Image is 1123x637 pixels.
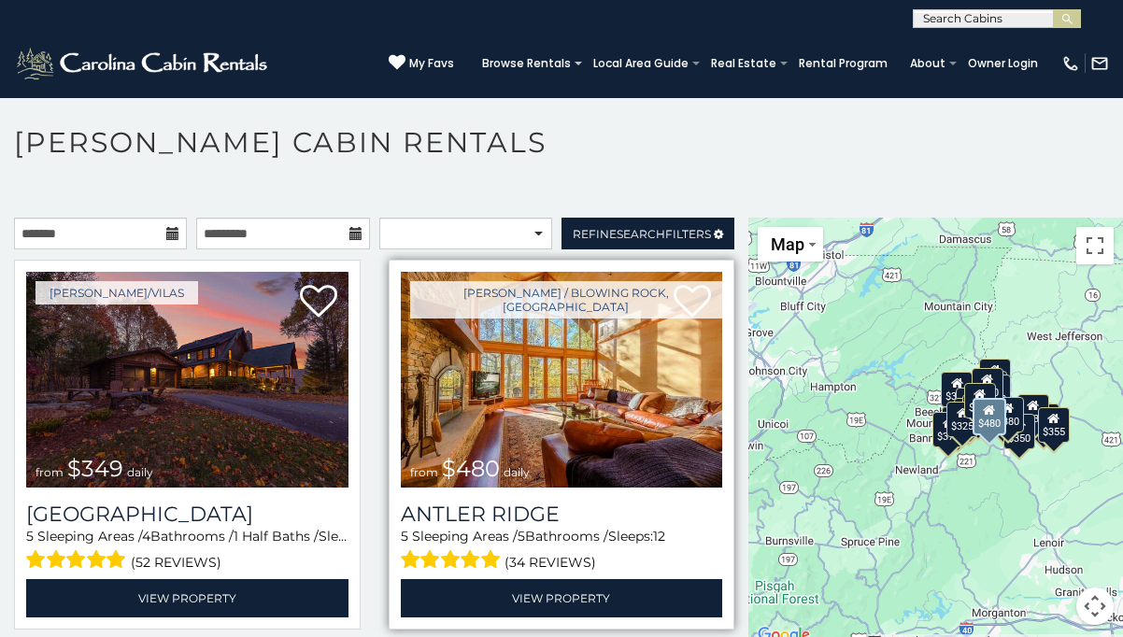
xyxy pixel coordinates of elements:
[389,54,454,73] a: My Favs
[1003,414,1035,449] div: $350
[963,383,995,418] div: $210
[971,368,1002,403] div: $320
[653,528,665,545] span: 12
[300,283,337,322] a: Add to favorites
[26,272,348,488] img: Diamond Creek Lodge
[401,579,723,617] a: View Property
[518,528,525,545] span: 5
[127,465,153,479] span: daily
[131,550,221,574] span: (52 reviews)
[1038,407,1070,443] div: $355
[442,455,500,482] span: $480
[584,50,698,77] a: Local Area Guide
[473,50,580,77] a: Browse Rentals
[1076,587,1114,625] button: Map camera controls
[401,502,723,527] a: Antler Ridge
[401,527,723,574] div: Sleeping Areas / Bathrooms / Sleeps:
[26,528,34,545] span: 5
[26,527,348,574] div: Sleeping Areas / Bathrooms / Sleeps:
[573,227,711,241] span: Refine Filters
[901,50,955,77] a: About
[26,502,348,527] h3: Diamond Creek Lodge
[1076,227,1114,264] button: Toggle fullscreen view
[409,55,454,72] span: My Favs
[410,465,438,479] span: from
[26,272,348,488] a: Diamond Creek Lodge from $349 daily
[36,465,64,479] span: from
[979,359,1011,394] div: $525
[932,412,964,447] div: $375
[789,50,897,77] a: Rental Program
[14,45,273,82] img: White-1-2.png
[410,281,723,318] a: [PERSON_NAME] / Blowing Rock, [GEOGRAPHIC_DATA]
[1090,54,1109,73] img: mail-regular-white.png
[972,398,1005,435] div: $480
[67,455,123,482] span: $349
[26,579,348,617] a: View Property
[142,528,150,545] span: 4
[758,227,823,262] button: Change map style
[561,218,734,249] a: RefineSearchFilters
[991,397,1023,432] div: $380
[36,281,198,304] a: [PERSON_NAME]/Vilas
[771,234,804,254] span: Map
[1061,54,1080,73] img: phone-regular-white.png
[702,50,786,77] a: Real Estate
[941,372,973,407] div: $305
[234,528,319,545] span: 1 Half Baths /
[401,272,723,488] a: Antler Ridge from $480 daily
[401,528,408,545] span: 5
[401,272,723,488] img: Antler Ridge
[1016,394,1048,430] div: $930
[505,550,596,574] span: (34 reviews)
[617,227,665,241] span: Search
[504,465,530,479] span: daily
[946,402,978,437] div: $325
[959,50,1047,77] a: Owner Login
[26,502,348,527] a: [GEOGRAPHIC_DATA]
